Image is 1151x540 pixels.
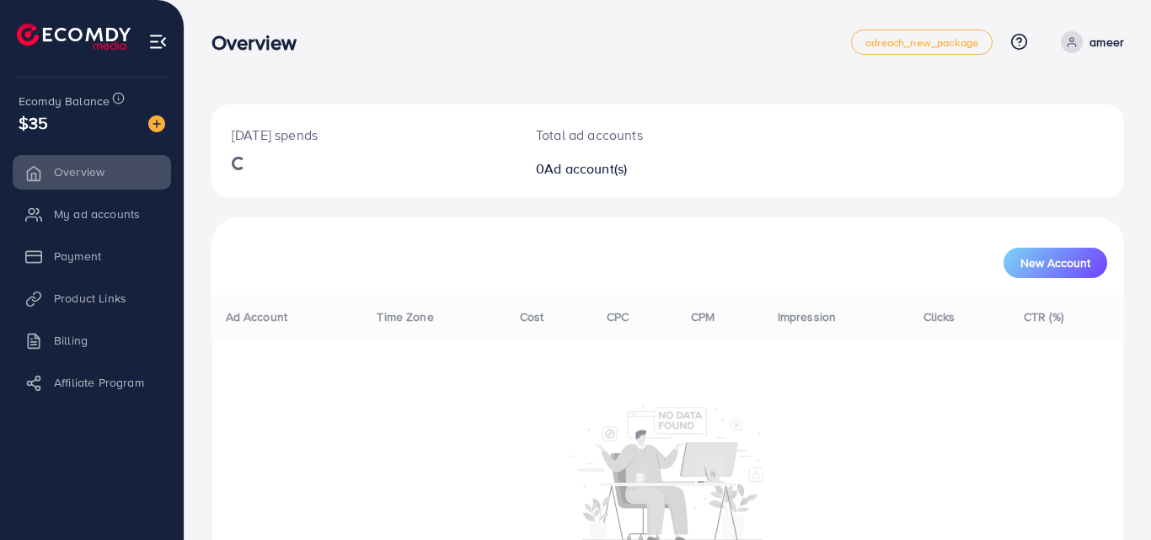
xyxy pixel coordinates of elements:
[851,29,993,55] a: adreach_new_package
[148,32,168,51] img: menu
[1020,257,1090,269] span: New Account
[19,93,110,110] span: Ecomdy Balance
[17,24,131,50] img: logo
[1054,31,1124,53] a: ameer
[865,37,978,48] span: adreach_new_package
[536,125,724,145] p: Total ad accounts
[19,110,48,135] span: $35
[148,115,165,132] img: image
[1004,248,1107,278] button: New Account
[211,30,310,55] h3: Overview
[232,125,495,145] p: [DATE] spends
[1089,32,1124,52] p: ameer
[544,159,627,178] span: Ad account(s)
[536,161,724,177] h2: 0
